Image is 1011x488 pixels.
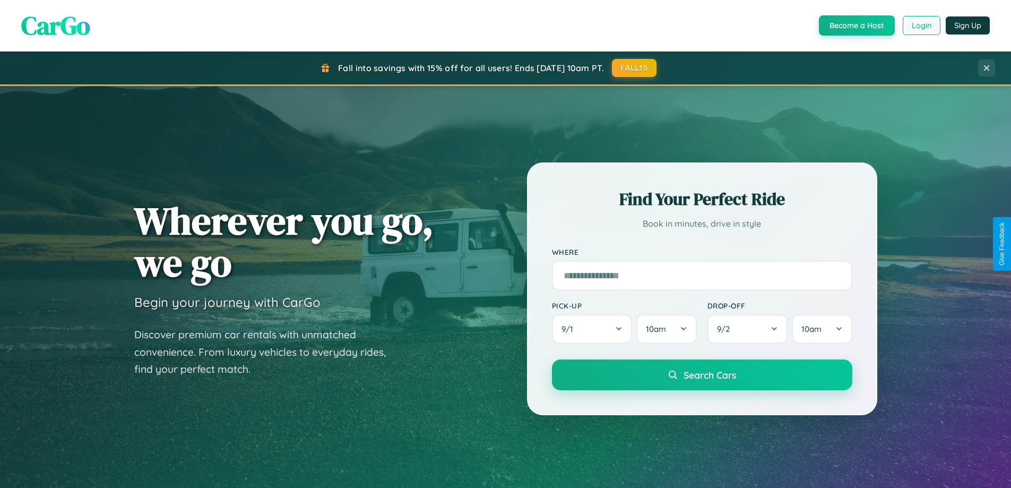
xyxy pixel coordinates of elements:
[998,222,1006,266] div: Give Feedback
[792,314,852,344] button: 10am
[561,324,578,334] span: 9 / 1
[707,314,788,344] button: 9/2
[21,8,90,43] span: CarGo
[552,247,852,256] label: Where
[134,326,400,378] p: Discover premium car rentals with unmatched convenience. From luxury vehicles to everyday rides, ...
[552,216,852,232] p: Book in minutes, drive in style
[552,187,852,211] h2: Find Your Perfect Ride
[552,314,633,344] button: 9/1
[338,63,604,73] span: Fall into savings with 15% off for all users! Ends [DATE] 10am PT.
[636,314,696,344] button: 10am
[612,59,656,77] button: FALL15
[707,301,852,310] label: Drop-off
[134,294,321,310] h3: Begin your journey with CarGo
[801,324,822,334] span: 10am
[684,369,736,381] span: Search Cars
[646,324,666,334] span: 10am
[946,16,990,35] button: Sign Up
[819,15,895,36] button: Become a Host
[552,359,852,390] button: Search Cars
[552,301,697,310] label: Pick-up
[903,16,940,35] button: Login
[717,324,735,334] span: 9 / 2
[134,200,434,284] h1: Wherever you go, we go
